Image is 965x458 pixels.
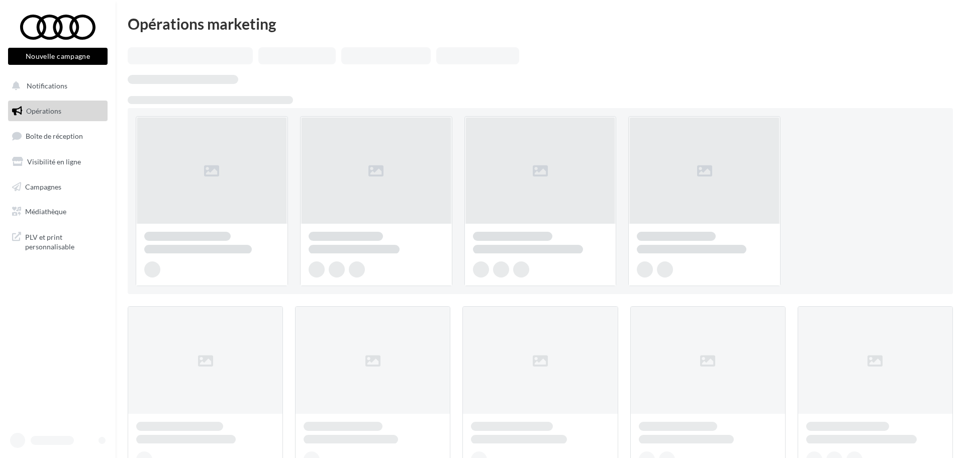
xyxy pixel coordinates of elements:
a: Boîte de réception [6,125,110,147]
a: PLV et print personnalisable [6,226,110,256]
span: Médiathèque [25,207,66,216]
span: Campagnes [25,182,61,191]
span: Notifications [27,81,67,90]
span: PLV et print personnalisable [25,230,104,252]
button: Nouvelle campagne [8,48,108,65]
div: Opérations marketing [128,16,953,31]
a: Médiathèque [6,201,110,222]
span: Visibilité en ligne [27,157,81,166]
a: Opérations [6,101,110,122]
a: Visibilité en ligne [6,151,110,172]
span: Opérations [26,107,61,115]
a: Campagnes [6,176,110,198]
span: Boîte de réception [26,132,83,140]
button: Notifications [6,75,106,97]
